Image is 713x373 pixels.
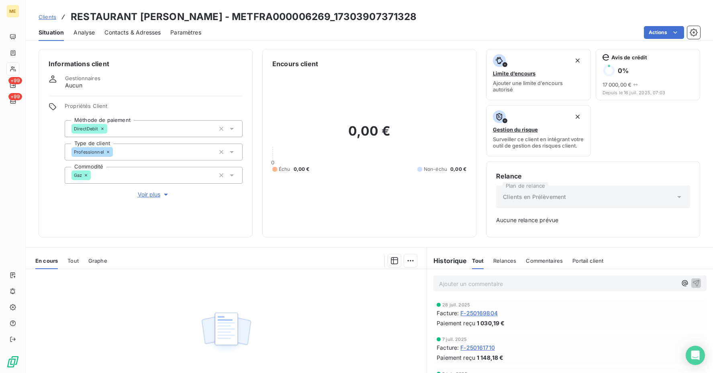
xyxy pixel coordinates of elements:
a: +99 [6,95,19,107]
span: 0,00 € [294,166,310,173]
span: 0 [271,159,274,166]
span: Surveiller ce client en intégrant votre outil de gestion des risques client. [493,136,584,149]
span: Non-échu [424,166,447,173]
button: Limite d’encoursAjouter une limite d’encours autorisé [486,49,591,100]
span: Commentaires [526,257,563,264]
span: Paiement reçu [437,319,475,327]
span: Gestion du risque [493,126,538,133]
button: Voir plus [65,190,243,199]
div: ME [6,5,19,18]
span: Tout [67,257,79,264]
span: Aucune relance prévue [496,216,690,224]
h2: 0,00 € [272,123,466,147]
img: Logo LeanPay [6,355,19,368]
span: Facture : [437,309,459,317]
h6: Informations client [49,59,243,69]
span: +99 [8,93,22,100]
span: Professionnel [74,150,104,154]
h3: RESTAURANT [PERSON_NAME] - METFRA000006269_17303907371328 [71,10,417,24]
div: Open Intercom Messenger [686,346,705,365]
span: 1 148,18 € [477,353,504,362]
span: Aucun [65,81,82,89]
a: Clients [39,13,56,21]
span: Gestionnaires [65,75,100,81]
span: Contacts & Adresses [104,28,161,36]
h6: 0 % [618,67,629,75]
span: Propriétés Client [65,103,243,114]
span: En cours [35,257,58,264]
span: Relances [493,257,516,264]
button: Actions [644,26,684,39]
span: Échu [279,166,290,173]
input: Ajouter une valeur [113,148,119,156]
h6: Relance [496,171,690,181]
span: Voir plus [138,191,170,199]
span: F-250161710 [460,343,495,352]
span: Depuis le 16 juil. 2025, 07:03 [603,90,694,95]
input: Ajouter une valeur [91,172,97,179]
span: Situation [39,28,64,36]
span: F-250169804 [460,309,498,317]
span: Gaz [74,173,82,178]
span: Analyse [74,28,95,36]
span: DirectDebit [74,126,98,131]
h6: Historique [427,256,467,266]
span: Portail client [572,257,603,264]
a: +99 [6,79,19,91]
span: 28 juil. 2025 [442,302,470,307]
span: Paiement reçu [437,353,475,362]
span: Ajouter une limite d’encours autorisé [493,80,584,93]
span: Facture : [437,343,459,352]
button: Gestion du risqueSurveiller ce client en intégrant votre outil de gestion des risques client. [486,105,591,156]
span: Clients [39,14,56,20]
h6: Encours client [272,59,318,69]
img: Empty state [200,308,252,358]
span: +99 [8,77,22,84]
span: Clients en Prélèvement [503,193,566,201]
span: Paramètres [170,28,201,36]
span: 0,00 € [450,166,466,173]
span: Tout [472,257,484,264]
span: 7 juil. 2025 [442,337,467,342]
span: Graphe [88,257,107,264]
span: 1 030,19 € [477,319,505,327]
span: Limite d’encours [493,70,535,77]
span: Avis de crédit [611,54,648,61]
span: 17 000,00 € [603,81,632,88]
input: Ajouter une valeur [107,125,114,132]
